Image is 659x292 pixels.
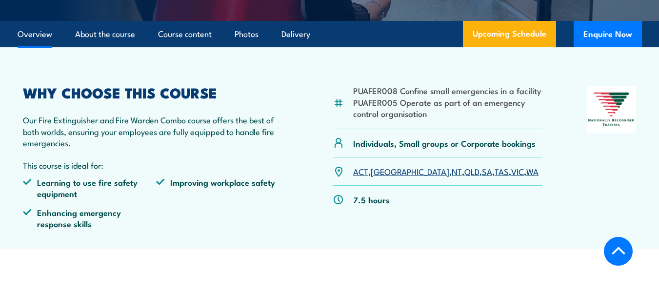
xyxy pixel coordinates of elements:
[23,159,289,171] p: This course is ideal for:
[353,166,539,177] p: , , , , , , ,
[574,21,642,47] button: Enquire Now
[353,85,542,96] li: PUAFER008 Confine small emergencies in a facility
[371,165,449,177] a: [GEOGRAPHIC_DATA]
[464,165,479,177] a: QLD
[463,21,556,47] a: Upcoming Schedule
[482,165,492,177] a: SA
[158,21,212,47] a: Course content
[23,86,289,98] h2: WHY CHOOSE THIS COURSE
[452,165,462,177] a: NT
[353,137,536,149] p: Individuals, Small groups or Corporate bookings
[495,165,509,177] a: TAS
[353,165,368,177] a: ACT
[156,176,289,199] li: Improving workplace safety
[587,86,636,132] img: Nationally Recognised Training logo.
[511,165,524,177] a: VIC
[75,21,135,47] a: About the course
[235,21,259,47] a: Photos
[353,97,542,119] li: PUAFER005 Operate as part of an emergency control organisation
[23,114,289,148] p: Our Fire Extinguisher and Fire Warden Combo course offers the best of both worlds, ensuring your ...
[281,21,310,47] a: Delivery
[18,21,52,47] a: Overview
[526,165,539,177] a: WA
[23,176,156,199] li: Learning to use fire safety equipment
[23,207,156,230] li: Enhancing emergency response skills
[353,194,390,205] p: 7.5 hours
